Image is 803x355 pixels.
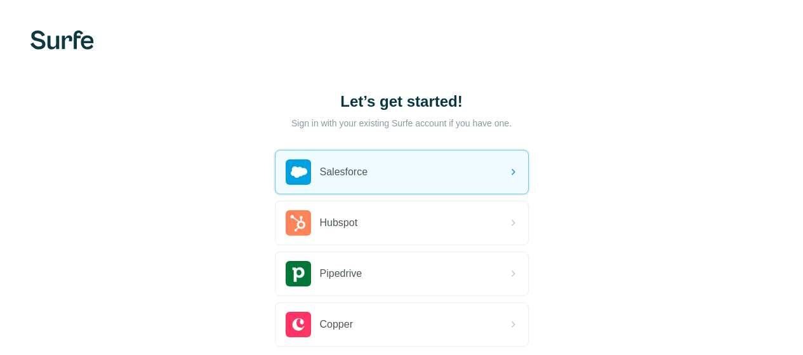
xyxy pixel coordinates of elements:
p: Sign in with your existing Surfe account if you have one. [291,117,512,130]
img: Surfe's logo [30,30,94,50]
span: Pipedrive [320,266,362,281]
span: Salesforce [320,164,368,180]
img: salesforce's logo [286,159,311,185]
span: Hubspot [320,215,358,231]
img: copper's logo [286,312,311,337]
span: Copper [320,317,353,332]
h1: Let’s get started! [275,91,529,112]
img: hubspot's logo [286,210,311,236]
img: pipedrive's logo [286,261,311,286]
